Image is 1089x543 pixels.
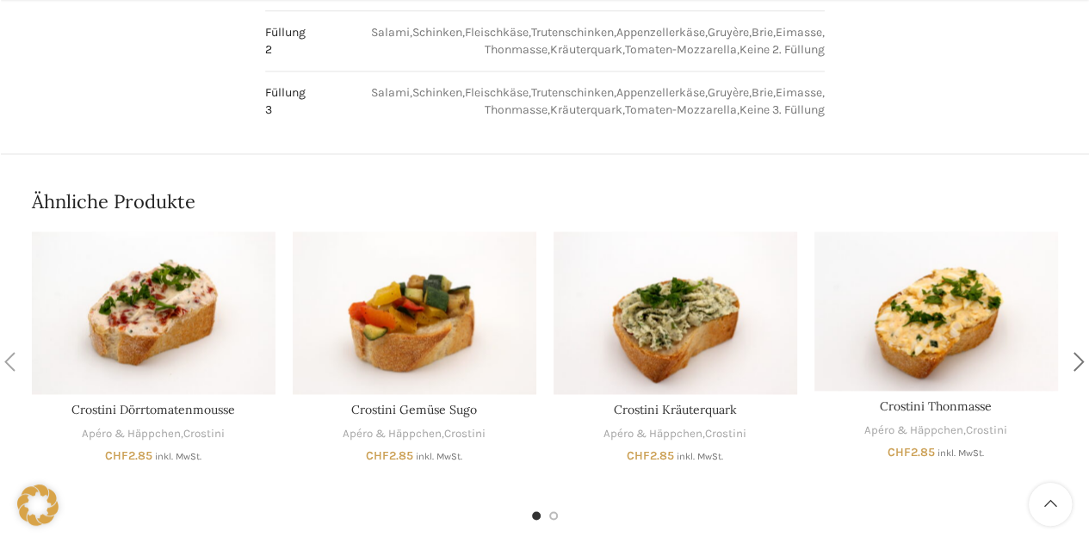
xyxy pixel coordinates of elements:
small: inkl. MwSt. [416,450,462,461]
p: Tomaten-Mozzarella [625,41,737,59]
a: Crostini Kräuterquark [554,231,797,394]
a: Apéro & Häppchen [343,425,442,441]
p: Tomaten-Mozzarella [625,102,737,119]
a: Apéro & Häppchen [603,425,702,441]
span: CHF [627,447,650,462]
span: Füllung 2 [265,24,306,58]
span: Ähnliche Produkte [32,188,195,215]
p: Fleischkäse [465,24,529,41]
p: Kräuterquark [550,41,622,59]
p: Keine 3. Füllung [739,102,825,119]
p: Eimasse [776,24,822,41]
p: Trutenschinken [531,84,614,102]
p: Appenzellerkäse [616,24,705,41]
a: Crostini [966,422,1007,438]
div: 2 / 8 [284,231,545,460]
small: inkl. MwSt. [155,450,201,461]
a: Crostini Gemüse Sugo [293,231,536,394]
small: inkl. MwSt. [677,450,723,461]
p: Schinken [412,24,462,41]
li: Go to slide 2 [549,511,558,520]
div: 3 / 8 [545,231,806,460]
a: Crostini [444,425,486,441]
p: Brie [752,84,773,102]
a: Crostini Dörrtomatenmousse [71,402,235,417]
a: Crostini Thonmasse [814,231,1058,391]
a: Scroll to top button [1029,483,1072,526]
span: CHF [366,447,389,462]
p: Gruyère [708,84,749,102]
bdi: 2.85 [888,444,935,459]
span: Füllung 3 [265,84,306,118]
p: Salami [371,24,410,41]
div: , [32,425,275,441]
p: Gruyère [708,24,749,41]
bdi: 2.85 [105,447,152,462]
td: , , , , , , , , , , , [323,84,825,118]
p: Thonmasse [485,41,548,59]
a: Crostini Dörrtomatenmousse [32,231,275,394]
p: Thonmasse [485,102,548,119]
bdi: 2.85 [627,447,674,462]
small: inkl. MwSt. [937,447,984,458]
p: Kräuterquark [550,102,622,119]
li: Go to slide 1 [532,511,541,520]
a: Crostini [183,425,225,441]
p: Schinken [412,84,462,102]
div: 4 / 8 [806,231,1067,457]
p: Appenzellerkäse [616,84,705,102]
span: CHF [888,444,911,459]
div: , [814,422,1058,438]
span: CHF [105,447,128,462]
div: , [554,425,797,441]
p: Fleischkäse [465,84,529,102]
td: , , , , , , , , , , , [323,24,825,58]
p: Keine 2. Füllung [739,41,825,59]
a: Crostini Thonmasse [880,398,992,414]
a: Apéro & Häppchen [864,422,963,438]
p: Brie [752,24,773,41]
bdi: 2.85 [366,447,413,462]
a: Crostini Gemüse Sugo [351,402,477,417]
p: Eimasse [776,84,822,102]
div: 1 / 8 [23,231,284,460]
a: Apéro & Häppchen [82,425,181,441]
a: Crostini [705,425,746,441]
div: , [293,425,536,441]
p: Trutenschinken [531,24,614,41]
p: Salami [371,84,410,102]
a: Crostini Kräuterquark [614,402,737,417]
